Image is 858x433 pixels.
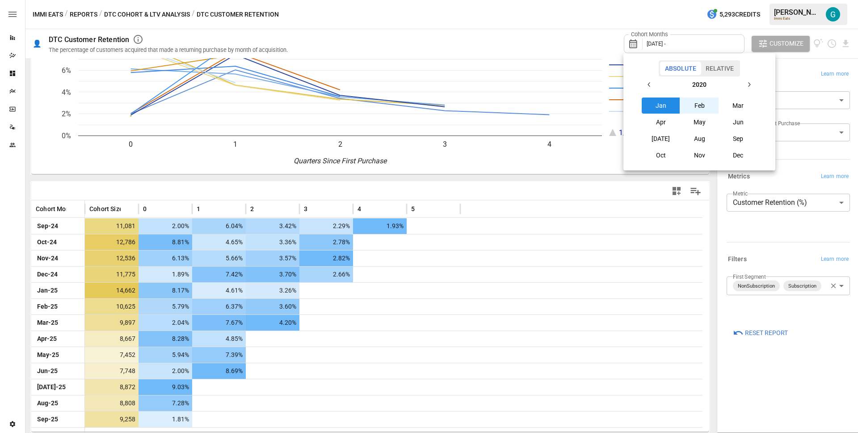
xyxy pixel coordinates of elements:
button: Relative [701,62,739,75]
button: 2020 [657,76,741,93]
button: Oct [642,147,680,163]
button: Feb [680,98,719,114]
button: [DATE] [642,131,680,147]
button: Apr [642,114,680,130]
button: May [680,114,719,130]
button: Aug [680,131,719,147]
button: Sep [719,131,757,147]
button: Jan [642,98,680,114]
button: Dec [719,147,757,163]
button: Nov [680,147,719,163]
button: Mar [719,98,757,114]
button: Jun [719,114,757,130]
button: Absolute [660,62,701,75]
